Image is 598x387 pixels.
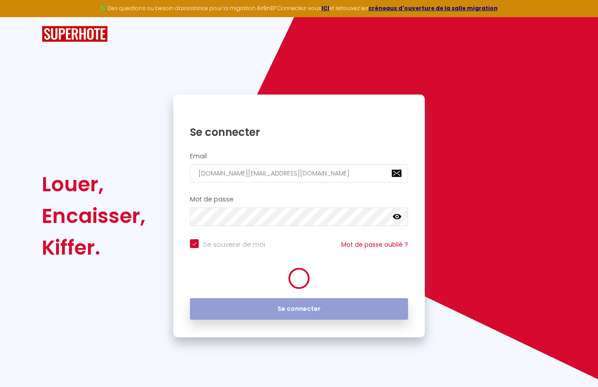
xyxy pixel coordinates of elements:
[190,298,408,320] button: Se connecter
[42,232,146,263] div: Kiffer.
[7,4,33,30] button: Ouvrir le widget de chat LiveChat
[42,26,108,42] img: SuperHote logo
[42,168,146,200] div: Louer,
[42,200,146,232] div: Encaisser,
[368,4,498,12] a: créneaux d'ouverture de la salle migration
[341,240,408,249] a: Mot de passe oublié ?
[190,164,408,183] input: Ton Email
[190,125,408,139] h1: Se connecter
[321,4,329,12] a: ICI
[190,153,408,160] h2: Email
[190,196,408,203] h2: Mot de passe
